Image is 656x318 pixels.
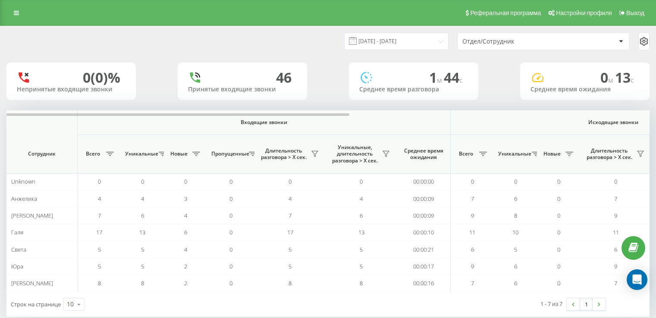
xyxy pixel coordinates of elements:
span: c [631,75,634,85]
span: Строк на странице [11,300,61,308]
span: 0 [360,178,363,185]
span: 5 [98,262,101,270]
span: 0 [557,178,560,185]
span: 5 [360,246,363,253]
span: 6 [514,195,517,203]
span: 4 [360,195,363,203]
span: Среднее время ожидания [403,147,444,161]
span: 17 [287,228,293,236]
span: 0 [557,279,560,287]
span: 0 [229,262,232,270]
span: м [437,75,444,85]
div: 46 [276,69,292,86]
span: 8 [141,279,144,287]
span: [PERSON_NAME] [11,279,53,287]
span: Настройки профиля [556,9,612,16]
div: Среднее время разговора [359,86,468,93]
span: 5 [289,246,292,253]
div: 10 [67,300,74,309]
span: 0 [557,246,560,253]
span: Сотрудник [14,150,70,157]
span: 1 [429,68,444,87]
span: 8 [514,212,517,219]
span: 7 [98,212,101,219]
td: 00:00:17 [397,258,451,275]
span: 6 [614,246,617,253]
span: 9 [614,262,617,270]
span: 6 [141,212,144,219]
span: 2 [184,262,187,270]
span: 11 [613,228,619,236]
span: 0 [557,262,560,270]
span: Юра [11,262,23,270]
span: 0 [229,246,232,253]
span: 13 [139,228,145,236]
span: Уникальные [498,150,529,157]
span: Галя [11,228,23,236]
span: Длительность разговора > Х сек. [259,147,308,161]
span: Пропущенные [211,150,246,157]
span: 10 [512,228,518,236]
span: Длительность разговора > Х сек. [584,147,634,161]
span: 9 [471,262,474,270]
span: 5 [141,246,144,253]
span: 4 [184,212,187,219]
div: Принятые входящие звонки [188,86,297,93]
span: Анжелика [11,195,37,203]
span: c [459,75,463,85]
span: 6 [514,262,517,270]
span: Всего [455,150,477,157]
td: 00:00:10 [397,224,451,241]
span: 0 [289,178,292,185]
span: 0 [557,228,560,236]
span: 7 [614,195,617,203]
span: Всего [82,150,104,157]
span: Уникальные [125,150,156,157]
span: 2 [184,279,187,287]
a: 1 [580,298,593,310]
span: 5 [360,262,363,270]
span: 0 [614,178,617,185]
span: 4 [184,246,187,253]
span: Выход [626,9,644,16]
td: 00:00:09 [397,190,451,207]
span: 13 [358,228,364,236]
span: 3 [184,195,187,203]
span: 0 [514,178,517,185]
span: 0 [471,178,474,185]
span: 0 [98,178,101,185]
span: Входящие звонки [100,119,428,126]
td: 00:00:00 [397,173,451,190]
div: Отдел/Сотрудник [462,38,565,45]
span: Света [11,246,26,253]
div: Open Intercom Messenger [627,269,647,290]
span: м [608,75,615,85]
span: 0 [600,68,615,87]
span: Уникальные, длительность разговора > Х сек. [330,144,380,164]
span: 9 [614,212,617,219]
span: 0 [557,195,560,203]
span: 5 [98,246,101,253]
span: Unknown [11,178,35,185]
span: 0 [229,195,232,203]
span: 6 [184,228,187,236]
span: 7 [471,195,474,203]
span: 4 [141,195,144,203]
span: 44 [444,68,463,87]
span: 4 [289,195,292,203]
span: 4 [98,195,101,203]
span: 5 [514,246,517,253]
span: 11 [469,228,475,236]
span: 0 [229,279,232,287]
span: Новые [541,150,563,157]
div: Непринятые входящие звонки [17,86,126,93]
span: 8 [98,279,101,287]
span: 7 [289,212,292,219]
span: Реферальная программа [470,9,541,16]
span: 7 [614,279,617,287]
span: 5 [289,262,292,270]
span: 0 [557,212,560,219]
span: 9 [471,212,474,219]
span: 0 [229,212,232,219]
td: 00:00:09 [397,207,451,224]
